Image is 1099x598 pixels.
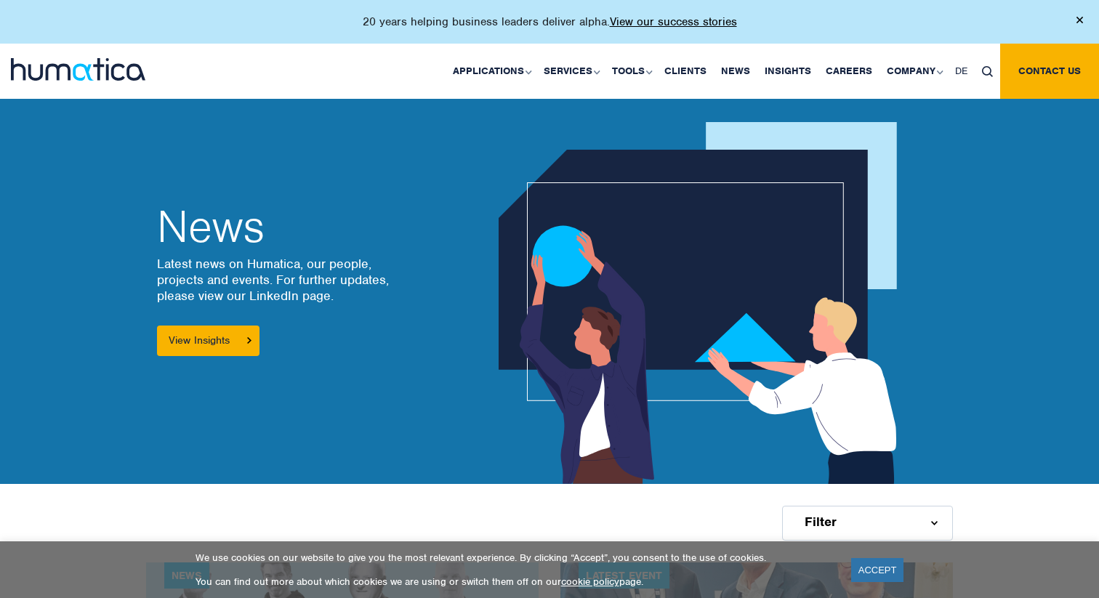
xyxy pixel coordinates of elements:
[247,337,251,344] img: arrowicon
[196,551,833,564] p: We use cookies on our website to give you the most relevant experience. By clicking “Accept”, you...
[446,44,536,99] a: Applications
[805,516,837,528] span: Filter
[363,15,737,29] p: 20 years helping business leaders deliver alpha.
[157,326,259,356] a: View Insights
[851,558,904,582] a: ACCEPT
[948,44,975,99] a: DE
[714,44,757,99] a: News
[657,44,714,99] a: Clients
[605,44,657,99] a: Tools
[11,58,145,81] img: logo
[1000,44,1099,99] a: Contact us
[157,205,400,249] h2: News
[757,44,818,99] a: Insights
[499,122,910,484] img: news_ban1
[536,44,605,99] a: Services
[818,44,879,99] a: Careers
[931,521,938,525] img: d_arroww
[982,66,993,77] img: search_icon
[610,15,737,29] a: View our success stories
[955,65,967,77] span: DE
[879,44,948,99] a: Company
[561,575,619,588] a: cookie policy
[196,575,833,588] p: You can find out more about which cookies we are using or switch them off on our page.
[157,256,400,304] p: Latest news on Humatica, our people, projects and events. For further updates, please view our Li...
